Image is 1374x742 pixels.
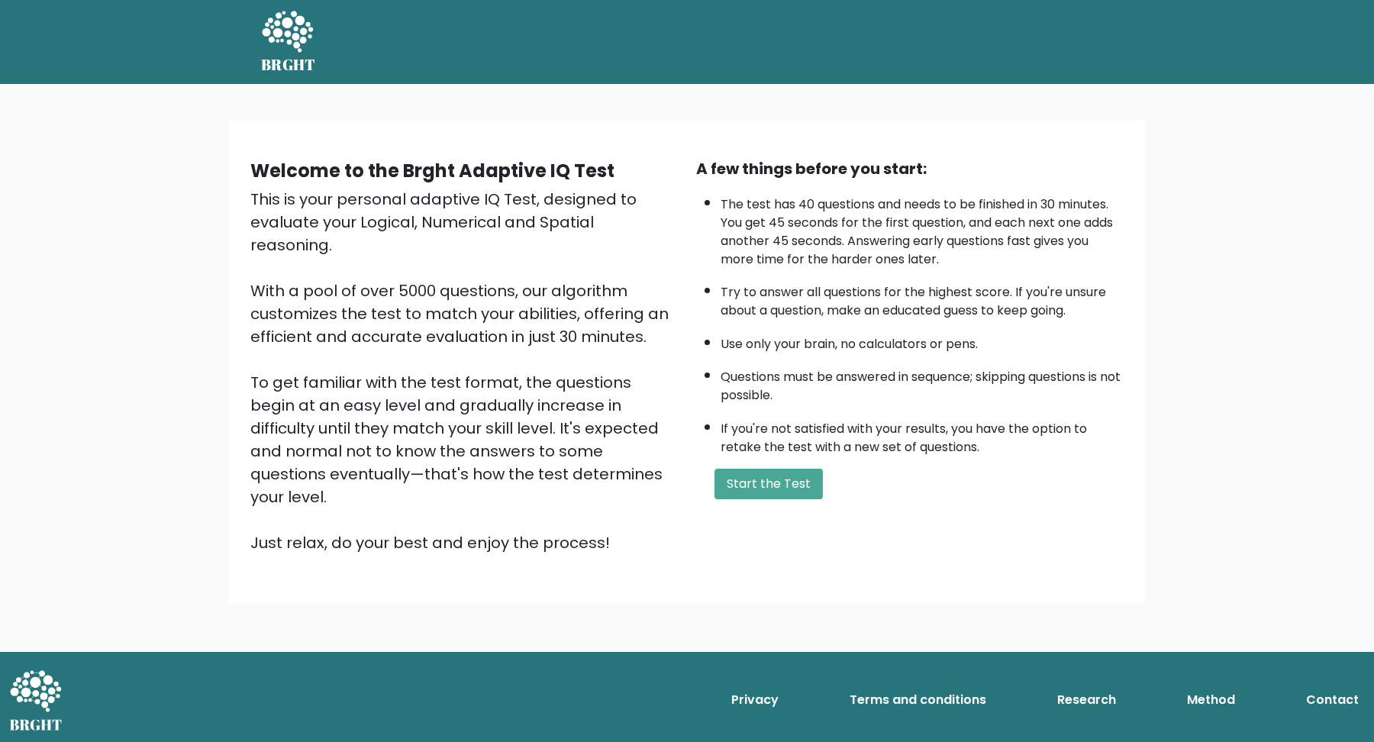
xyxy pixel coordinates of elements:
[261,56,316,74] h5: BRGHT
[714,469,823,499] button: Start the Test
[721,188,1124,269] li: The test has 40 questions and needs to be finished in 30 minutes. You get 45 seconds for the firs...
[1051,685,1122,715] a: Research
[261,6,316,78] a: BRGHT
[1181,685,1241,715] a: Method
[721,327,1124,353] li: Use only your brain, no calculators or pens.
[250,158,614,183] b: Welcome to the Brght Adaptive IQ Test
[725,685,785,715] a: Privacy
[1300,685,1365,715] a: Contact
[843,685,992,715] a: Terms and conditions
[250,188,678,554] div: This is your personal adaptive IQ Test, designed to evaluate your Logical, Numerical and Spatial ...
[721,276,1124,320] li: Try to answer all questions for the highest score. If you're unsure about a question, make an edu...
[721,360,1124,405] li: Questions must be answered in sequence; skipping questions is not possible.
[721,412,1124,456] li: If you're not satisfied with your results, you have the option to retake the test with a new set ...
[696,157,1124,180] div: A few things before you start:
